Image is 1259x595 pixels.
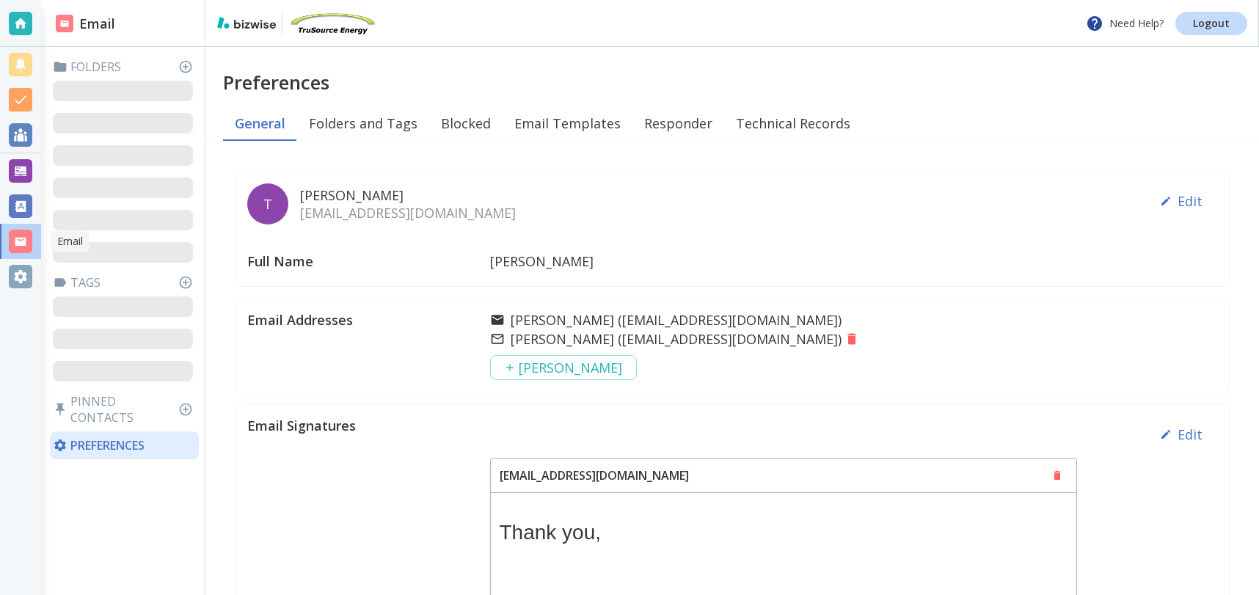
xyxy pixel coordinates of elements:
[1154,417,1208,452] button: Edit
[300,204,516,222] p: [EMAIL_ADDRESS][DOMAIN_NAME]
[300,186,516,204] p: [PERSON_NAME]
[1178,426,1203,443] p: Edit
[57,234,83,249] p: Email
[511,330,842,348] p: [PERSON_NAME] ( [EMAIL_ADDRESS][DOMAIN_NAME] )
[1086,15,1164,32] p: Need Help?
[491,459,698,492] p: [EMAIL_ADDRESS][DOMAIN_NAME]
[632,106,724,141] button: Responder
[223,70,1259,94] h2: Preferences
[511,311,842,329] p: [PERSON_NAME] ( [EMAIL_ADDRESS][DOMAIN_NAME] )
[490,355,637,380] button: [PERSON_NAME]
[503,106,632,141] button: Email Templates
[223,106,297,141] button: General
[53,59,199,75] p: Folders
[247,311,490,329] p: Email Addresses
[1193,18,1230,29] p: Logout
[1154,183,1208,219] button: Edit
[217,17,276,29] img: bizwise
[247,417,490,434] p: Email Signatures
[56,15,73,32] img: DashboardSidebarEmail.svg
[288,12,376,35] img: TruSource Energy, Inc.
[1175,12,1247,35] a: Logout
[724,106,862,141] button: Technical Records
[490,248,594,274] p: [PERSON_NAME]
[56,14,115,34] h2: Email
[429,106,503,141] button: Blocked
[247,248,490,274] p: Full Name
[53,437,196,453] p: Preferences
[297,106,429,141] button: Folders and Tags
[263,195,272,213] p: T
[53,393,199,426] p: Pinned Contacts
[1178,192,1203,210] p: Edit
[53,274,199,291] p: Tags
[50,431,199,459] div: Preferences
